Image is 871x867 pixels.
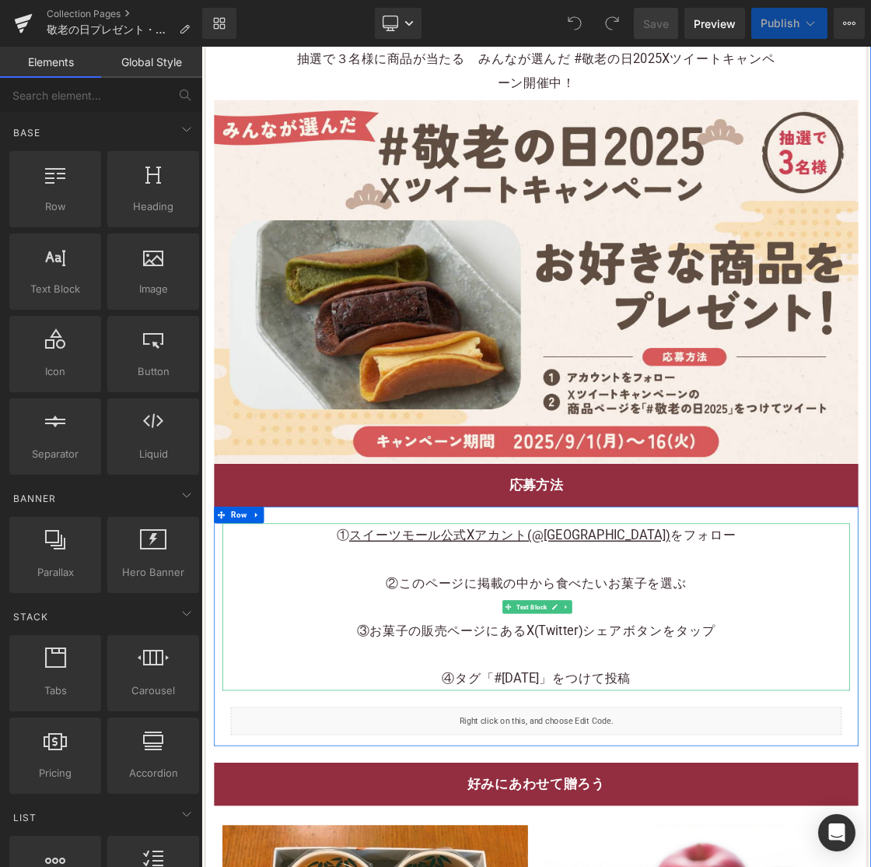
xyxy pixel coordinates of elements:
a: Expand / Collapse [505,777,521,796]
span: Banner [12,491,58,506]
span: Accordion [112,765,194,781]
span: Text Block [439,777,488,796]
span: Save [643,16,669,32]
span: Parallax [14,564,96,581]
button: Publish [751,8,827,39]
span: Row [38,646,68,669]
span: Separator [14,446,96,462]
a: Collection Pages [47,8,202,20]
span: Pricing [14,765,96,781]
span: Carousel [112,683,194,699]
button: More [834,8,865,39]
span: Base [12,125,42,140]
span: Preview [694,16,736,32]
a: スイーツモール公式Xアカント(@[GEOGRAPHIC_DATA]) [208,676,659,697]
span: Row [14,198,96,215]
a: Preview [684,8,745,39]
span: Publish [761,17,799,30]
span: Hero Banner [112,564,194,581]
div: Open Intercom Messenger [818,814,855,851]
span: Heading [112,198,194,215]
span: List [12,810,38,825]
span: Liquid [112,446,194,462]
a: New Library [202,8,236,39]
span: Text Block [14,281,96,297]
span: 敬老の日プレゼント・ギフト スイーツ/和菓子特集｜スイーツの通販・お取り寄せ｜スイーツモール [47,23,173,36]
a: Global Style [101,47,202,78]
span: Stack [12,609,50,624]
button: Redo [596,8,628,39]
a: Expand / Collapse [68,646,88,669]
span: Icon [14,363,96,380]
span: Button [112,363,194,380]
button: Undo [559,8,590,39]
span: Image [112,281,194,297]
span: Tabs [14,683,96,699]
